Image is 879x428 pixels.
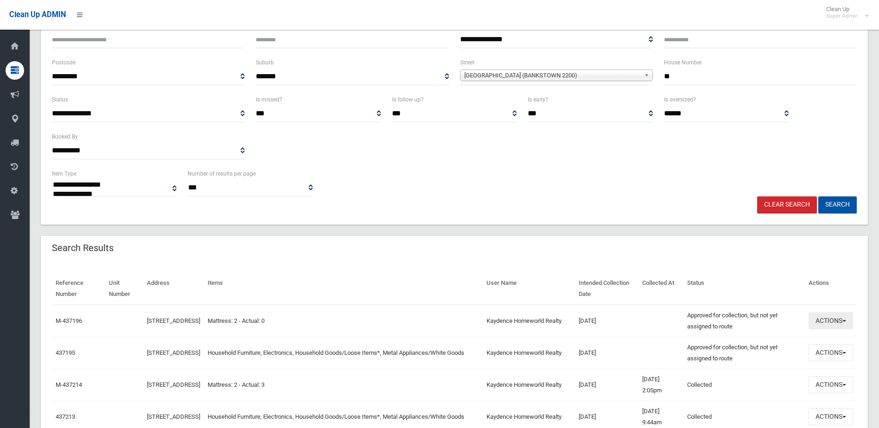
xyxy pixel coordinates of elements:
[256,94,282,105] label: Is missed?
[52,132,78,142] label: Booked By
[483,337,575,369] td: Kaydence Homeworld Realty
[822,6,867,19] span: Clean Up
[483,273,575,305] th: User Name
[143,273,204,305] th: Address
[818,196,857,214] button: Search
[639,369,683,401] td: [DATE] 2:05pm
[639,273,683,305] th: Collected At
[464,70,640,81] span: [GEOGRAPHIC_DATA] (BANKSTOWN 2200)
[256,57,274,68] label: Suburb
[52,94,68,105] label: Status
[52,57,76,68] label: Postcode
[52,273,105,305] th: Reference Number
[392,94,424,105] label: Is follow up?
[460,57,474,68] label: Street
[528,94,548,105] label: Is early?
[41,239,125,257] header: Search Results
[204,369,483,401] td: Mattress: 2 - Actual: 3
[188,169,256,179] label: Number of results per page
[683,305,805,337] td: Approved for collection, but not yet assigned to route
[805,273,857,305] th: Actions
[105,273,143,305] th: Unit Number
[575,305,639,337] td: [DATE]
[147,317,200,324] a: [STREET_ADDRESS]
[575,337,639,369] td: [DATE]
[575,273,639,305] th: Intended Collection Date
[204,273,483,305] th: Items
[147,413,200,420] a: [STREET_ADDRESS]
[56,317,82,324] a: M-437196
[204,337,483,369] td: Household Furniture, Electronics, Household Goods/Loose Items*, Metal Appliances/White Goods
[483,369,575,401] td: Kaydence Homeworld Realty
[56,349,75,356] a: 437195
[483,305,575,337] td: Kaydence Homeworld Realty
[757,196,817,214] a: Clear Search
[52,169,76,179] label: Item Type
[809,376,853,393] button: Actions
[56,381,82,388] a: M-437214
[826,13,858,19] small: Super Admin
[204,305,483,337] td: Mattress: 2 - Actual: 0
[683,337,805,369] td: Approved for collection, but not yet assigned to route
[809,408,853,425] button: Actions
[9,10,66,19] span: Clean Up ADMIN
[664,94,696,105] label: Is oversized?
[809,312,853,329] button: Actions
[147,349,200,356] a: [STREET_ADDRESS]
[683,273,805,305] th: Status
[809,344,853,361] button: Actions
[664,57,702,68] label: House Number
[575,369,639,401] td: [DATE]
[147,381,200,388] a: [STREET_ADDRESS]
[56,413,75,420] a: 437213
[683,369,805,401] td: Collected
